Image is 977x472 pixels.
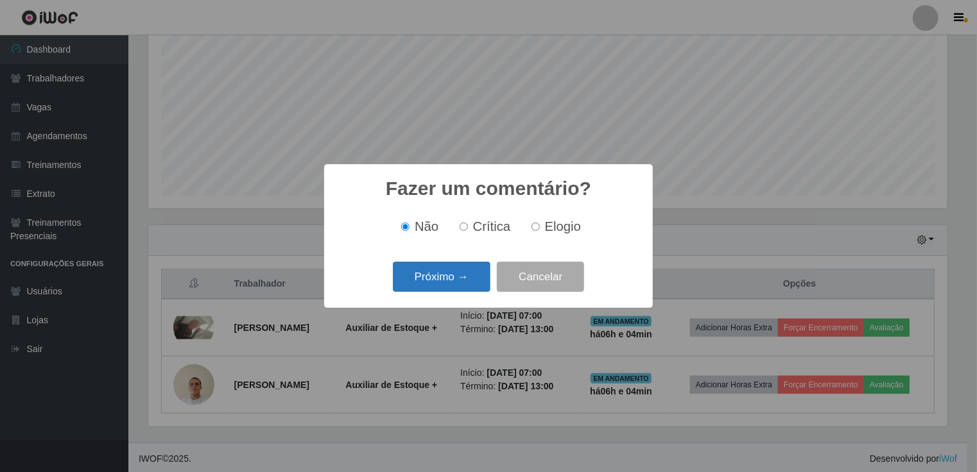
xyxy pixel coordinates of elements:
[532,223,540,231] input: Elogio
[386,177,591,200] h2: Fazer um comentário?
[393,262,490,292] button: Próximo →
[545,219,581,233] span: Elogio
[401,223,410,231] input: Não
[415,219,438,233] span: Não
[460,223,468,231] input: Crítica
[497,262,584,292] button: Cancelar
[473,219,511,233] span: Crítica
